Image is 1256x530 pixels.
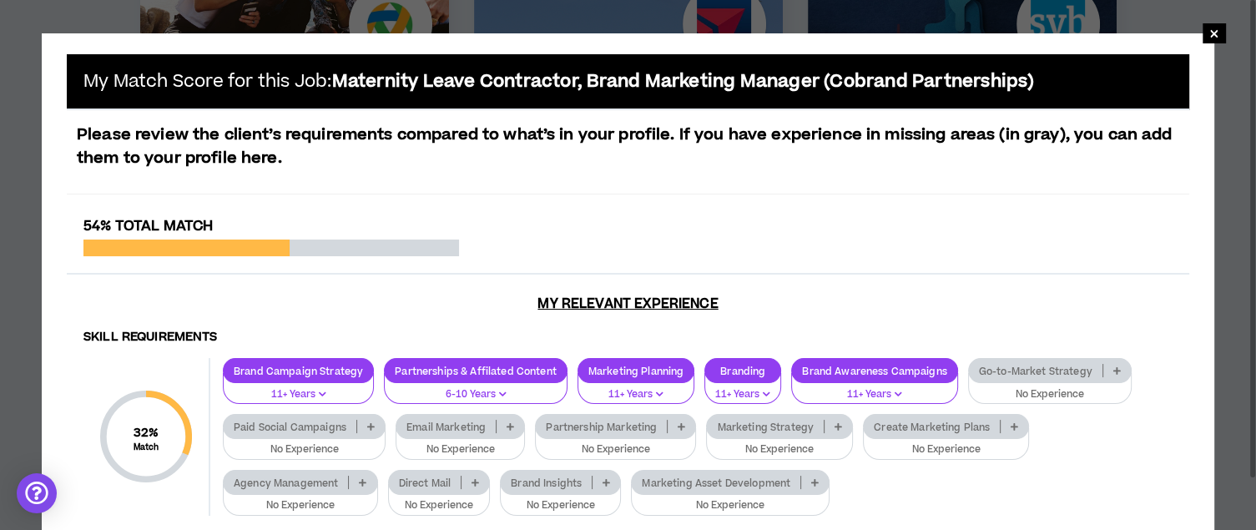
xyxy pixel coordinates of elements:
[717,442,842,457] p: No Experience
[67,124,1189,170] p: Please review the client’s requirements compared to what’s in your profile. If you have experienc...
[969,365,1102,377] p: Go-to-Market Strategy
[707,421,824,433] p: Marketing Strategy
[968,373,1132,405] button: No Experience
[791,373,958,405] button: 11+ Years
[501,477,592,489] p: Brand Insights
[224,421,356,433] p: Paid Social Campaigns
[388,484,491,516] button: No Experience
[705,365,780,377] p: Branding
[223,373,374,405] button: 11+ Years
[406,442,514,457] p: No Experience
[706,428,853,460] button: No Experience
[792,365,957,377] p: Brand Awareness Campaigns
[396,428,525,460] button: No Experience
[234,442,375,457] p: No Experience
[83,330,1173,346] h4: Skill Requirements
[83,71,1034,92] h5: My Match Score for this Job:
[704,373,781,405] button: 11+ Years
[384,373,567,405] button: 6-10 Years
[863,428,1029,460] button: No Experience
[715,387,770,402] p: 11+ Years
[500,484,621,516] button: No Experience
[389,477,462,489] p: Direct Mail
[511,498,610,513] p: No Experience
[874,442,1018,457] p: No Experience
[642,498,819,513] p: No Experience
[83,216,213,236] span: 54% Total Match
[632,477,800,489] p: Marketing Asset Development
[385,365,566,377] p: Partnerships & Affilated Content
[332,69,1035,93] b: Maternity Leave Contractor, Brand Marketing Manager (Cobrand Partnerships)
[802,387,947,402] p: 11+ Years
[631,484,830,516] button: No Experience
[223,484,378,516] button: No Experience
[1209,23,1219,43] span: ×
[578,373,695,405] button: 11+ Years
[578,365,694,377] p: Marketing Planning
[535,428,696,460] button: No Experience
[17,473,57,513] div: Open Intercom Messenger
[399,498,480,513] p: No Experience
[234,387,363,402] p: 11+ Years
[134,442,159,453] small: Match
[396,421,496,433] p: Email Marketing
[134,424,159,442] span: 32 %
[224,365,373,377] p: Brand Campaign Strategy
[223,428,386,460] button: No Experience
[536,421,667,433] p: Partnership Marketing
[588,387,684,402] p: 11+ Years
[864,421,1000,433] p: Create Marketing Plans
[224,477,348,489] p: Agency Management
[67,295,1189,312] h3: My Relevant Experience
[546,442,685,457] p: No Experience
[979,387,1121,402] p: No Experience
[395,387,556,402] p: 6-10 Years
[234,498,367,513] p: No Experience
